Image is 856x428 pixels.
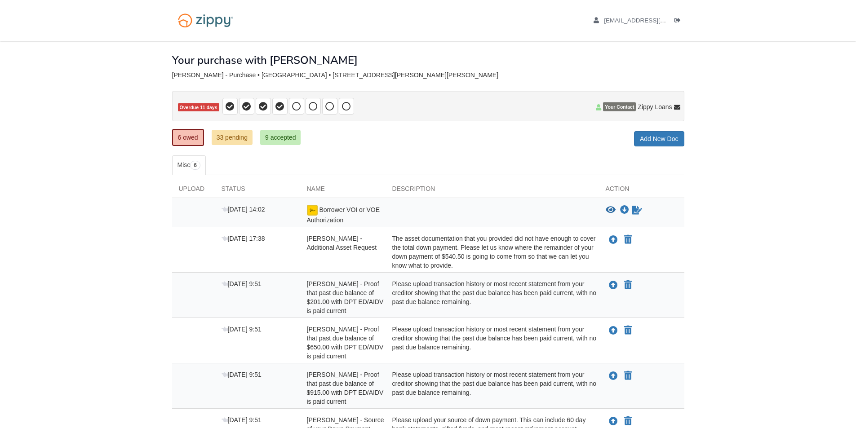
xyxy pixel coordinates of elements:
[307,205,318,216] img: esign
[222,416,262,424] span: [DATE] 9:51
[623,325,633,336] button: Declare Jorge Rodriguez - Proof that past due balance of $650.00 with DPT ED/AIDV is paid current...
[623,371,633,381] button: Declare Jorge Rodriguez - Proof that past due balance of $915.00 with DPT ED/AIDV is paid current...
[307,206,380,224] span: Borrower VOI or VOE Authorization
[190,161,200,170] span: 6
[307,235,377,251] span: [PERSON_NAME] - Additional Asset Request
[386,279,599,315] div: Please upload transaction history or most recent statement from your creditor showing that the pa...
[172,129,204,146] a: 6 owed
[606,206,616,215] button: View Borrower VOI or VOE Authorization
[222,326,262,333] span: [DATE] 9:51
[623,234,633,245] button: Declare Jorge Rodriguez - Additional Asset Request not applicable
[603,102,636,111] span: Your Contact
[222,371,262,378] span: [DATE] 9:51
[178,103,219,112] span: Overdue 11 days
[604,17,707,24] span: jr396@outlook.com
[623,416,633,427] button: Declare Jorge Rodriguez - Source of your Down Payment not applicable
[608,279,619,291] button: Upload Jorge Rodriguez - Proof that past due balance of $201.00 with DPT ED/AIDV is paid current
[623,280,633,291] button: Declare Jorge Rodriguez - Proof that past due balance of $201.00 with DPT ED/AIDV is paid current...
[172,155,206,175] a: Misc
[307,280,384,314] span: [PERSON_NAME] - Proof that past due balance of $201.00 with DPT ED/AIDV is paid current
[172,71,684,79] div: [PERSON_NAME] - Purchase • [GEOGRAPHIC_DATA] • [STREET_ADDRESS][PERSON_NAME][PERSON_NAME]
[172,54,358,66] h1: Your purchase with [PERSON_NAME]
[386,370,599,406] div: Please upload transaction history or most recent statement from your creditor showing that the pa...
[212,130,253,145] a: 33 pending
[300,184,386,198] div: Name
[222,235,265,242] span: [DATE] 17:38
[260,130,301,145] a: 9 accepted
[172,184,215,198] div: Upload
[608,325,619,336] button: Upload Jorge Rodriguez - Proof that past due balance of $650.00 with DPT ED/AIDV is paid current
[638,102,672,111] span: Zippy Loans
[222,280,262,287] span: [DATE] 9:51
[620,207,629,214] a: Download Borrower VOI or VOE Authorization
[307,371,384,405] span: [PERSON_NAME] - Proof that past due balance of $915.00 with DPT ED/AIDV is paid current
[386,325,599,361] div: Please upload transaction history or most recent statement from your creditor showing that the pa...
[307,326,384,360] span: [PERSON_NAME] - Proof that past due balance of $650.00 with DPT ED/AIDV is paid current
[631,205,643,216] a: Waiting for your co-borrower to e-sign
[386,234,599,270] div: The asset documentation that you provided did not have enough to cover the total down payment. Pl...
[674,17,684,26] a: Log out
[594,17,707,26] a: edit profile
[215,184,300,198] div: Status
[634,131,684,146] a: Add New Doc
[386,184,599,198] div: Description
[608,370,619,382] button: Upload Jorge Rodriguez - Proof that past due balance of $915.00 with DPT ED/AIDV is paid current
[608,415,619,427] button: Upload Jorge Rodriguez - Source of your Down Payment
[172,9,239,32] img: Logo
[608,234,619,246] button: Upload Jorge Rodriguez - Additional Asset Request
[222,206,265,213] span: [DATE] 14:02
[599,184,684,198] div: Action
